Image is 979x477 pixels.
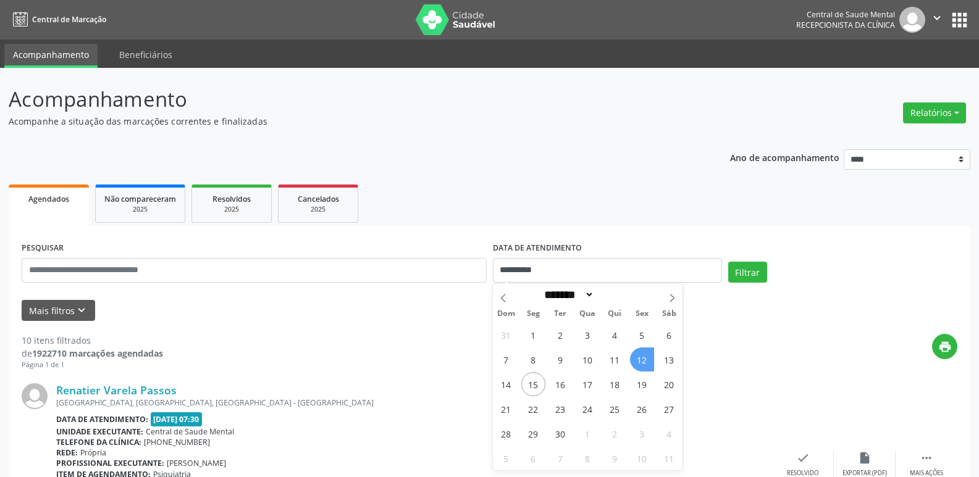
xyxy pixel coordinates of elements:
span: Outubro 7, 2025 [548,446,573,470]
i: keyboard_arrow_down [75,304,88,317]
p: Ano de acompanhamento [730,149,839,165]
button:  [925,7,949,33]
span: Sáb [655,310,683,318]
span: Setembro 12, 2025 [630,347,654,371]
span: Cancelados [298,194,339,204]
span: Outubro 11, 2025 [657,446,681,470]
span: Setembro 5, 2025 [630,323,654,347]
p: Acompanhe a situação das marcações correntes e finalizadas [9,115,682,128]
button: Filtrar [728,262,767,283]
span: Outubro 10, 2025 [630,446,654,470]
i: insert_drive_file [858,451,872,465]
span: Setembro 23, 2025 [548,397,573,421]
span: Outubro 2, 2025 [603,421,627,446]
div: Central de Saude Mental [796,9,895,20]
span: Setembro 26, 2025 [630,397,654,421]
button: apps [949,9,970,31]
i:  [930,11,944,25]
span: Setembro 7, 2025 [494,347,518,371]
i:  [920,451,933,465]
button: Relatórios [903,102,966,123]
strong: 1922710 marcações agendadas [32,347,163,359]
div: 2025 [104,205,176,214]
div: 2025 [201,205,263,214]
b: Profissional executante: [56,458,164,468]
span: Qua [574,310,601,318]
span: Setembro 10, 2025 [576,347,600,371]
img: img [899,7,925,33]
b: Unidade executante: [56,426,143,437]
span: Outubro 8, 2025 [576,446,600,470]
span: Não compareceram [104,194,176,204]
span: Outubro 3, 2025 [630,421,654,446]
span: Setembro 8, 2025 [521,347,545,371]
span: Central de Saude Mental [146,426,234,437]
span: Setembro 17, 2025 [576,372,600,396]
span: Setembro 25, 2025 [603,397,627,421]
input: Year [594,288,635,301]
i: check [796,451,810,465]
div: Página 1 de 1 [22,360,163,370]
span: Setembro 9, 2025 [548,347,573,371]
span: Própria [80,447,106,458]
span: Setembro 18, 2025 [603,372,627,396]
span: Recepcionista da clínica [796,20,895,30]
b: Telefone da clínica: [56,437,141,447]
div: 10 itens filtrados [22,334,163,347]
span: Seg [519,310,547,318]
a: Beneficiários [111,44,181,65]
b: Rede: [56,447,78,458]
a: Acompanhamento [4,44,98,68]
i: print [938,340,952,354]
button: print [932,334,957,359]
select: Month [540,288,595,301]
span: Setembro 21, 2025 [494,397,518,421]
span: Setembro 29, 2025 [521,421,545,446]
span: Ter [547,310,574,318]
label: PESQUISAR [22,239,64,258]
span: Setembro 15, 2025 [521,372,545,396]
span: Outubro 9, 2025 [603,446,627,470]
span: Setembro 20, 2025 [657,372,681,396]
span: [PHONE_NUMBER] [144,437,210,447]
span: Setembro 19, 2025 [630,372,654,396]
span: Setembro 30, 2025 [548,421,573,446]
label: DATA DE ATENDIMENTO [493,239,582,258]
span: Resolvidos [212,194,251,204]
span: Agosto 31, 2025 [494,323,518,347]
span: Setembro 6, 2025 [657,323,681,347]
span: Setembro 2, 2025 [548,323,573,347]
a: Renatier Varela Passos [56,383,177,397]
span: Setembro 24, 2025 [576,397,600,421]
span: Setembro 11, 2025 [603,347,627,371]
span: [DATE] 07:30 [151,412,203,426]
p: Acompanhamento [9,84,682,115]
span: [PERSON_NAME] [167,458,226,468]
span: Qui [601,310,628,318]
span: Setembro 16, 2025 [548,372,573,396]
span: Agendados [28,194,69,204]
span: Setembro 13, 2025 [657,347,681,371]
span: Sex [628,310,655,318]
div: [GEOGRAPHIC_DATA], [GEOGRAPHIC_DATA], [GEOGRAPHIC_DATA] - [GEOGRAPHIC_DATA] [56,397,772,408]
b: Data de atendimento: [56,414,148,425]
div: de [22,347,163,360]
button: Mais filtroskeyboard_arrow_down [22,300,95,321]
span: Outubro 6, 2025 [521,446,545,470]
div: 2025 [287,205,349,214]
span: Setembro 1, 2025 [521,323,545,347]
a: Central de Marcação [9,9,106,30]
span: Setembro 4, 2025 [603,323,627,347]
span: Setembro 22, 2025 [521,397,545,421]
span: Setembro 14, 2025 [494,372,518,396]
span: Setembro 28, 2025 [494,421,518,446]
span: Outubro 4, 2025 [657,421,681,446]
span: Setembro 3, 2025 [576,323,600,347]
span: Outubro 5, 2025 [494,446,518,470]
span: Dom [493,310,520,318]
span: Outubro 1, 2025 [576,421,600,446]
img: img [22,383,48,409]
span: Central de Marcação [32,14,106,25]
span: Setembro 27, 2025 [657,397,681,421]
